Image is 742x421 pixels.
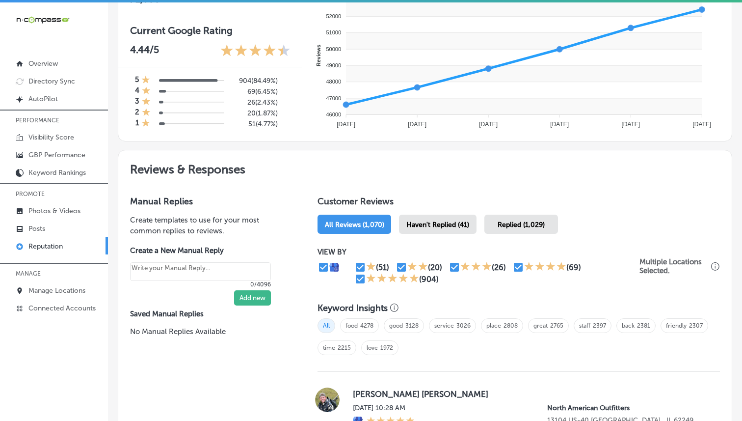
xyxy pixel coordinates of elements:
[318,303,388,313] h3: Keyword Insights
[419,275,439,284] div: (904)
[326,62,342,68] tspan: 49000
[689,322,703,329] a: 2307
[28,286,85,295] p: Manage Locations
[637,322,650,329] a: 2381
[130,246,271,255] label: Create a New Manual Reply
[337,121,355,128] tspan: [DATE]
[135,97,139,108] h4: 3
[220,44,291,59] div: 4.44 Stars
[376,263,389,272] div: (51)
[232,87,278,96] h5: 69 ( 6.45% )
[326,29,342,35] tspan: 51000
[639,257,709,275] p: Multiple Locations Selected.
[434,322,454,329] a: service
[622,322,635,329] a: back
[28,133,74,141] p: Visibility Score
[232,98,278,107] h5: 26 ( 2.43% )
[326,46,342,52] tspan: 50000
[550,322,563,329] a: 2765
[345,322,358,329] a: food
[28,151,85,159] p: GBP Performance
[142,97,151,108] div: 1 Star
[326,13,342,19] tspan: 52000
[503,322,518,329] a: 2808
[232,77,278,85] h5: 904 ( 84.49% )
[141,75,150,86] div: 1 Star
[533,322,548,329] a: great
[428,263,442,272] div: (20)
[130,281,271,288] p: 0/4096
[479,121,498,128] tspan: [DATE]
[621,121,640,128] tspan: [DATE]
[28,225,45,233] p: Posts
[130,44,159,59] p: 4.44 /5
[135,86,139,97] h4: 4
[318,196,720,211] h1: Customer Reviews
[353,389,704,399] label: [PERSON_NAME] [PERSON_NAME]
[408,121,426,128] tspan: [DATE]
[366,261,376,273] div: 1 Star
[28,77,75,85] p: Directory Sync
[524,261,566,273] div: 4 Stars
[318,248,639,256] p: VIEW BY
[547,404,704,412] p: North American Outfitters
[135,75,139,86] h4: 5
[456,322,471,329] a: 3026
[380,344,393,351] a: 1972
[486,322,501,329] a: place
[326,112,342,117] tspan: 46000
[234,290,271,306] button: Add new
[232,109,278,117] h5: 20 ( 1.87% )
[142,86,151,97] div: 1 Star
[28,95,58,103] p: AutoPilot
[28,242,63,251] p: Reputation
[566,263,581,272] div: (69)
[579,322,590,329] a: staff
[360,322,373,329] a: 4278
[118,150,732,184] h2: Reviews & Responses
[353,404,415,412] label: [DATE] 10:28 AM
[460,261,492,273] div: 3 Stars
[405,322,419,329] a: 3128
[325,221,384,229] span: All Reviews (1,070)
[130,25,291,36] h3: Current Google Rating
[16,15,70,25] img: 660ab0bf-5cc7-4cb8-ba1c-48b5ae0f18e60NCTV_CLogo_TV_Black_-500x88.png
[135,108,139,118] h4: 2
[406,221,469,229] span: Haven't Replied (41)
[666,322,687,329] a: friendly
[407,261,428,273] div: 2 Stars
[692,121,711,128] tspan: [DATE]
[130,309,286,318] label: Saved Manual Replies
[130,196,286,207] h3: Manual Replies
[338,344,351,351] a: 2215
[142,108,151,118] div: 1 Star
[326,79,342,84] tspan: 48000
[316,45,321,66] text: Reviews
[326,95,342,101] tspan: 47000
[130,262,271,281] textarea: Create your Quick Reply
[28,207,80,215] p: Photos & Videos
[593,322,606,329] a: 2397
[366,273,419,285] div: 5 Stars
[232,120,278,128] h5: 51 ( 4.77% )
[141,118,150,129] div: 1 Star
[28,304,96,312] p: Connected Accounts
[135,118,139,129] h4: 1
[367,344,378,351] a: love
[130,215,286,236] p: Create templates to use for your most common replies to reviews.
[492,263,506,272] div: (26)
[550,121,569,128] tspan: [DATE]
[498,221,545,229] span: Replied (1,029)
[318,318,335,333] span: All
[28,168,86,177] p: Keyword Rankings
[323,344,335,351] a: time
[28,59,58,68] p: Overview
[130,326,286,337] p: No Manual Replies Available
[389,322,403,329] a: good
